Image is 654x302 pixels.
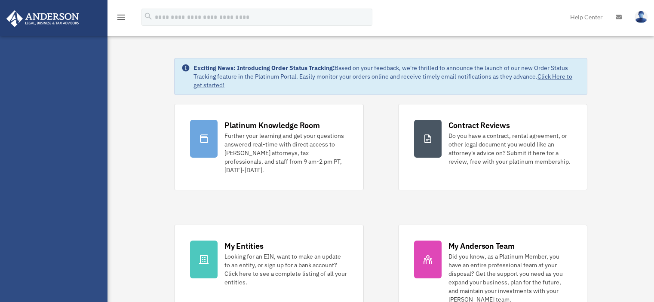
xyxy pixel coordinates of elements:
[116,12,126,22] i: menu
[448,241,515,251] div: My Anderson Team
[224,252,347,287] div: Looking for an EIN, want to make an update to an entity, or sign up for a bank account? Click her...
[224,241,263,251] div: My Entities
[635,11,648,23] img: User Pic
[193,64,580,89] div: Based on your feedback, we're thrilled to announce the launch of our new Order Status Tracking fe...
[448,120,510,131] div: Contract Reviews
[144,12,153,21] i: search
[116,15,126,22] a: menu
[448,131,571,166] div: Do you have a contract, rental agreement, or other legal document you would like an attorney's ad...
[193,64,335,72] strong: Exciting News: Introducing Order Status Tracking!
[4,10,82,27] img: Anderson Advisors Platinum Portal
[174,104,363,190] a: Platinum Knowledge Room Further your learning and get your questions answered real-time with dire...
[398,104,587,190] a: Contract Reviews Do you have a contract, rental agreement, or other legal document you would like...
[224,120,320,131] div: Platinum Knowledge Room
[224,131,347,174] div: Further your learning and get your questions answered real-time with direct access to [PERSON_NAM...
[193,73,572,89] a: Click Here to get started!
